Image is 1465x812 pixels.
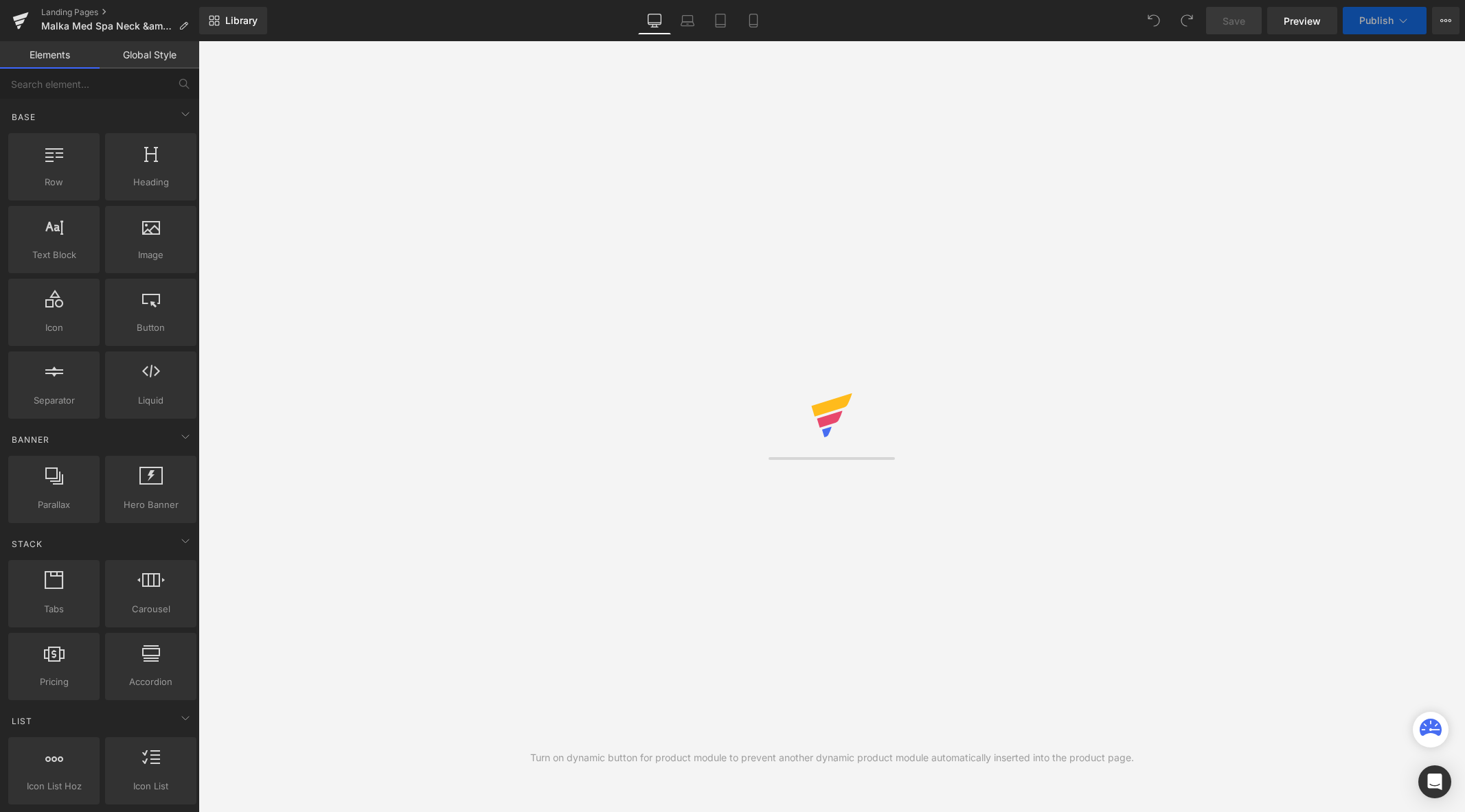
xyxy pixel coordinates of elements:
[12,675,95,689] span: Pricing
[12,602,95,616] span: Tabs
[109,779,192,793] span: Icon List
[1343,7,1427,34] button: Publish
[109,675,192,689] span: Accordion
[12,498,95,512] span: Parallax
[100,41,199,69] a: Global Style
[1432,7,1460,34] button: More
[109,175,192,189] span: Heading
[737,7,770,34] a: Mobile
[199,7,267,34] a: New Library
[12,779,95,793] span: Icon List Hoz
[12,248,95,262] span: Text Block
[12,393,95,408] span: Separator
[1418,765,1451,798] div: Open Intercom Messenger
[12,175,95,189] span: Row
[109,393,192,408] span: Liquid
[109,498,192,512] span: Hero Banner
[10,111,37,124] span: Base
[1359,15,1394,26] span: Publish
[225,14,258,27] span: Library
[1173,7,1201,34] button: Redo
[704,7,737,34] a: Tablet
[1284,14,1321,28] span: Preview
[10,433,51,446] span: Banner
[530,750,1134,765] div: Turn on dynamic button for product module to prevent another dynamic product module automatically...
[671,7,704,34] a: Laptop
[109,321,192,335] span: Button
[109,602,192,616] span: Carousel
[1223,14,1245,28] span: Save
[1140,7,1168,34] button: Undo
[12,321,95,335] span: Icon
[109,248,192,262] span: Image
[41,21,173,32] span: Malka Med Spa Neck &amp; Jawline Tightening 79.95
[638,7,671,34] a: Desktop
[10,537,44,550] span: Stack
[1267,7,1337,34] a: Preview
[10,715,34,728] span: List
[41,7,199,18] a: Landing Pages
